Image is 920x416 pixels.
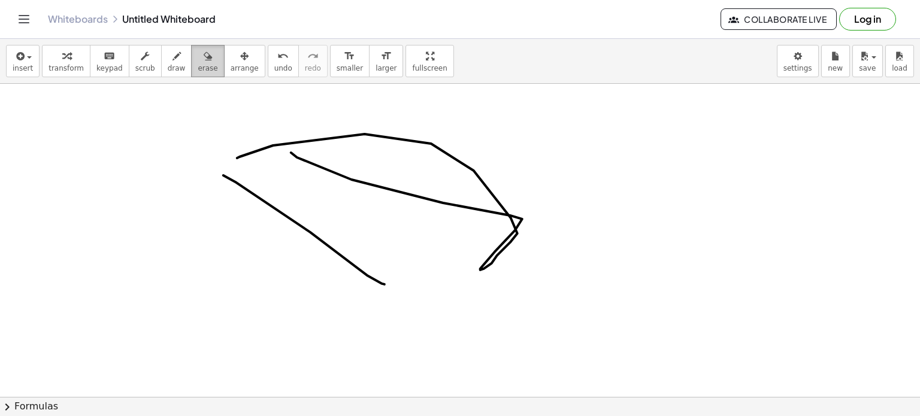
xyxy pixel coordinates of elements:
button: redoredo [298,45,328,77]
span: keypad [96,64,123,72]
span: save [859,64,876,72]
span: draw [168,64,186,72]
button: load [885,45,914,77]
button: Collaborate Live [721,8,837,30]
span: new [828,64,843,72]
span: insert [13,64,33,72]
button: transform [42,45,90,77]
button: format_sizelarger [369,45,403,77]
button: scrub [129,45,162,77]
button: fullscreen [405,45,453,77]
i: format_size [380,49,392,63]
span: smaller [337,64,363,72]
button: draw [161,45,192,77]
button: Log in [839,8,896,31]
i: undo [277,49,289,63]
button: insert [6,45,40,77]
button: format_sizesmaller [330,45,370,77]
button: new [821,45,850,77]
span: larger [376,64,397,72]
i: keyboard [104,49,115,63]
span: scrub [135,64,155,72]
button: erase [191,45,224,77]
button: arrange [224,45,265,77]
i: redo [307,49,319,63]
span: load [892,64,907,72]
span: settings [783,64,812,72]
button: Toggle navigation [14,10,34,29]
a: Whiteboards [48,13,108,25]
span: Collaborate Live [731,14,827,25]
button: undoundo [268,45,299,77]
span: erase [198,64,217,72]
button: settings [777,45,819,77]
span: fullscreen [412,64,447,72]
span: undo [274,64,292,72]
i: format_size [344,49,355,63]
button: keyboardkeypad [90,45,129,77]
span: redo [305,64,321,72]
span: transform [49,64,84,72]
button: save [852,45,883,77]
span: arrange [231,64,259,72]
